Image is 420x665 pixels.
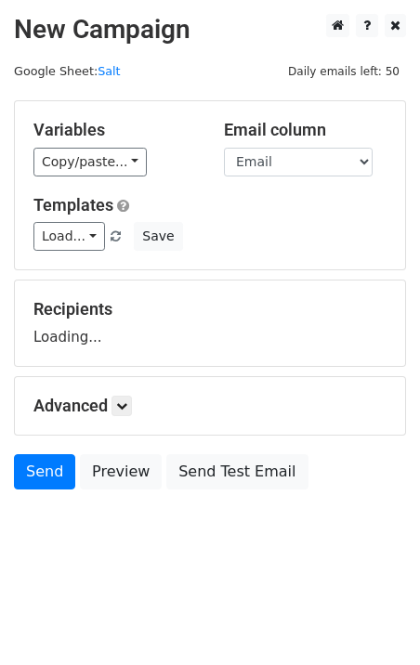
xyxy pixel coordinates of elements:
span: Daily emails left: 50 [282,61,406,82]
h5: Recipients [33,299,387,319]
div: Loading... [33,299,387,347]
a: Daily emails left: 50 [282,64,406,78]
h2: New Campaign [14,14,406,46]
a: Templates [33,195,113,215]
button: Save [134,222,182,251]
h5: Variables [33,120,196,140]
a: Salt [98,64,120,78]
a: Copy/paste... [33,148,147,176]
h5: Email column [224,120,387,140]
a: Preview [80,454,162,489]
a: Load... [33,222,105,251]
a: Send [14,454,75,489]
small: Google Sheet: [14,64,121,78]
a: Send Test Email [166,454,308,489]
h5: Advanced [33,396,387,416]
